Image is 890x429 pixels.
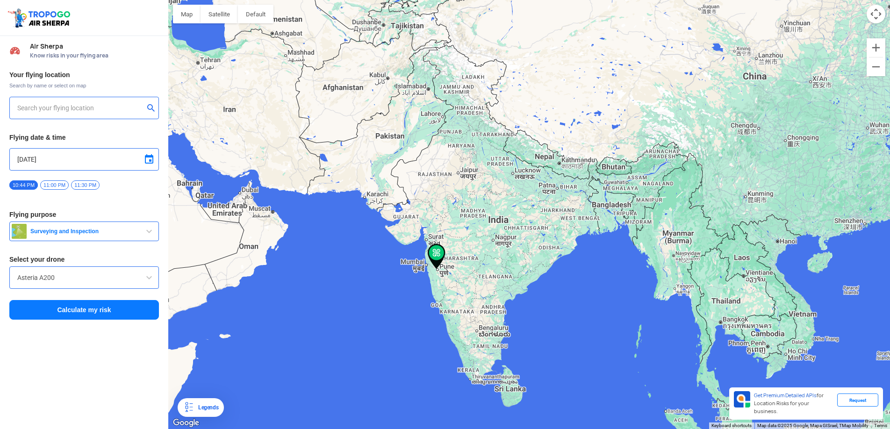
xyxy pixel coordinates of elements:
[9,211,159,218] h3: Flying purpose
[9,222,159,241] button: Surveying and Inspection
[30,52,159,59] span: Know risks in your flying area
[711,422,752,429] button: Keyboard shortcuts
[757,423,868,428] span: Map data ©2025 Google, Mapa GISrael, TMap Mobility
[9,71,159,78] h3: Your flying location
[17,272,151,283] input: Search by name or Brand
[17,154,151,165] input: Select Date
[9,180,38,190] span: 10:44 PM
[867,57,885,76] button: Zoom out
[27,228,144,235] span: Surveying and Inspection
[734,391,750,408] img: Premium APIs
[750,391,837,416] div: for Location Risks for your business.
[9,256,159,263] h3: Select your drone
[12,224,27,239] img: survey.png
[7,7,73,29] img: ic_tgdronemaps.svg
[183,402,194,413] img: Legends
[874,423,887,428] a: Terms
[17,102,144,114] input: Search your flying location
[173,5,201,23] button: Show street map
[867,5,885,23] button: Map camera controls
[9,300,159,320] button: Calculate my risk
[9,45,21,56] img: Risk Scores
[9,134,159,141] h3: Flying date & time
[171,417,201,429] img: Google
[171,417,201,429] a: Open this area in Google Maps (opens a new window)
[30,43,159,50] span: Air Sherpa
[9,82,159,89] span: Search by name or select on map
[40,180,69,190] span: 11:00 PM
[754,392,817,399] span: Get Premium Detailed APIs
[194,402,218,413] div: Legends
[867,38,885,57] button: Zoom in
[71,180,100,190] span: 11:30 PM
[201,5,238,23] button: Show satellite imagery
[837,393,878,407] div: Request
